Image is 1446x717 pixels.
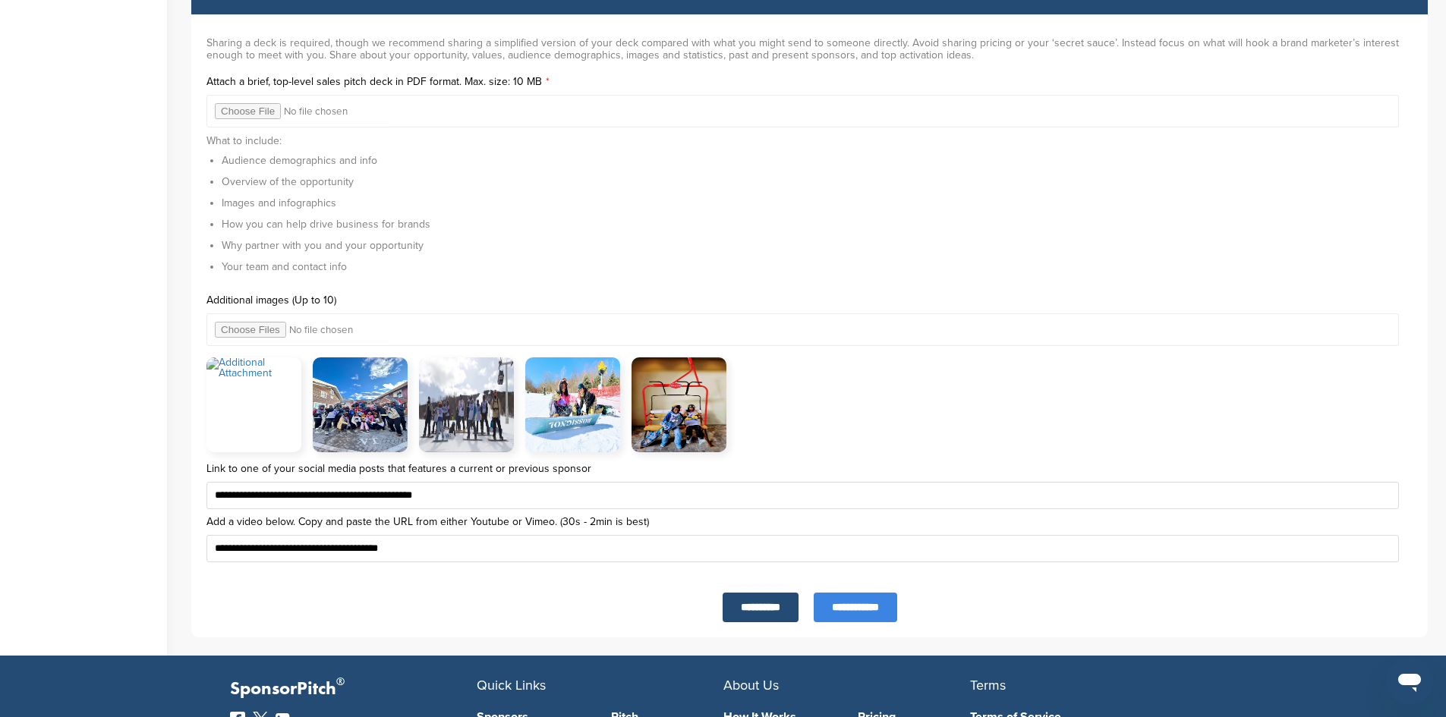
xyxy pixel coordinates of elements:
[230,678,477,700] p: SponsorPitch
[206,77,1413,87] label: Attach a brief, top-level sales pitch deck in PDF format. Max. size: 10 MB
[477,677,546,693] span: Quick Links
[222,174,1413,190] li: Overview of the opportunity
[222,237,1413,253] li: Why partner with you and your opportunity
[336,672,345,691] span: ®
[206,357,301,452] img: Additional Attachment
[222,195,1413,211] li: Images and infographics
[206,464,1413,474] label: Link to one of your social media posts that features a current or previous sponsor
[632,357,726,452] img: Additional Attachment
[222,216,1413,232] li: How you can help drive business for brands
[313,357,408,452] img: Additional Attachment
[206,517,1413,527] label: Add a video below. Copy and paste the URL from either Youtube or Vimeo. (30s - 2min is best)
[222,259,1413,275] li: Your team and contact info
[222,153,1413,168] li: Audience demographics and info
[206,295,1413,306] label: Additional images (Up to 10)
[525,357,620,452] img: Additional Attachment
[970,677,1006,693] span: Terms
[206,30,1413,69] div: Sharing a deck is required, though we recommend sharing a simplified version of your deck compare...
[1385,656,1434,705] iframe: Button to launch messaging window
[206,127,1413,288] div: What to include:
[723,677,779,693] span: About Us
[419,357,514,452] img: Additional Attachment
